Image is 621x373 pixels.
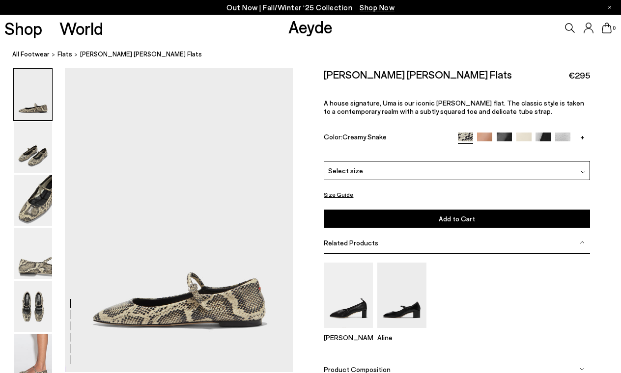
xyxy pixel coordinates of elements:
[568,69,590,81] span: €295
[612,26,617,31] span: 0
[324,333,373,342] p: [PERSON_NAME]
[342,133,387,141] span: Creamy Snake
[12,49,50,59] a: All Footwear
[324,263,373,328] img: Narissa Ruched Pumps
[14,69,52,120] img: Uma Mary-Janes Flats - Image 1
[288,16,333,37] a: Aeyde
[439,214,475,223] span: Add to Cart
[575,133,590,141] a: +
[377,263,426,328] img: Aline Leather Mary-Jane Pumps
[14,122,52,173] img: Uma Mary-Janes Flats - Image 2
[14,175,52,226] img: Uma Mary-Janes Flats - Image 3
[324,68,512,80] h2: [PERSON_NAME] [PERSON_NAME] Flats
[80,49,202,59] span: [PERSON_NAME] [PERSON_NAME] Flats
[324,321,373,342] a: Narissa Ruched Pumps [PERSON_NAME]
[14,281,52,332] img: Uma Mary-Janes Flats - Image 5
[324,133,449,144] div: Color:
[57,50,72,58] span: flats
[581,170,586,175] img: svg%3E
[360,3,395,12] span: Navigate to /collections/new-in
[328,165,363,176] span: Select size
[324,239,378,247] span: Related Products
[12,41,621,68] nav: breadcrumb
[324,99,590,115] p: A house signature, Uma is our iconic [PERSON_NAME] flat. The classic style is taken to a contempo...
[580,367,585,372] img: svg%3E
[324,210,590,228] button: Add to Cart
[14,228,52,279] img: Uma Mary-Janes Flats - Image 4
[59,20,103,37] a: World
[324,188,353,201] button: Size Guide
[602,23,612,33] a: 0
[57,49,72,59] a: flats
[580,240,585,245] img: svg%3E
[4,20,42,37] a: Shop
[377,321,426,342] a: Aline Leather Mary-Jane Pumps Aline
[226,1,395,14] p: Out Now | Fall/Winter ‘25 Collection
[377,333,426,342] p: Aline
